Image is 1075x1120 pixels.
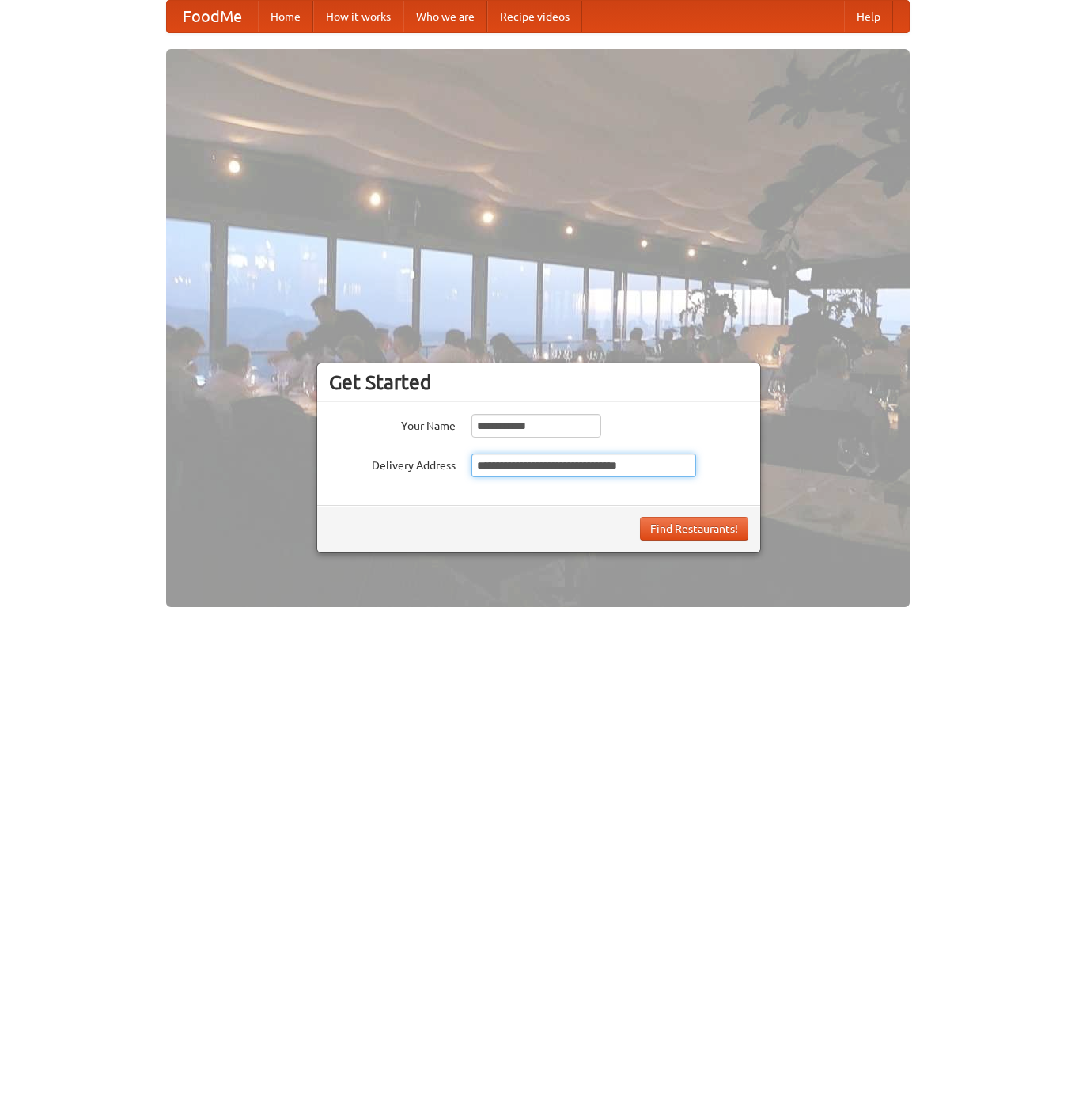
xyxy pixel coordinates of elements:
h3: Get Started [329,370,748,394]
a: Recipe videos [487,1,582,32]
label: Delivery Address [329,454,456,473]
a: How it works [313,1,403,32]
a: FoodMe [167,1,258,32]
a: Who we are [403,1,487,32]
button: Find Restaurants! [640,517,748,541]
label: Your Name [329,414,456,434]
a: Help [844,1,893,32]
a: Home [258,1,313,32]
